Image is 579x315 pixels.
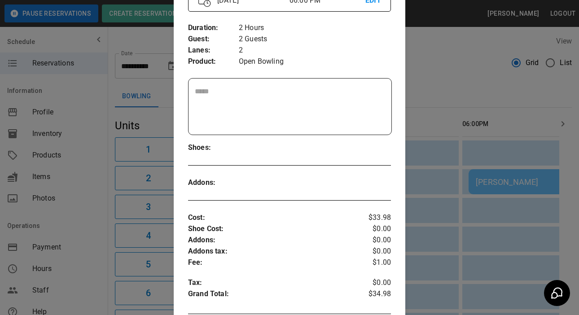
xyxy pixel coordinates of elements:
[188,223,357,235] p: Shoe Cost :
[188,56,239,67] p: Product :
[188,277,357,289] p: Tax :
[188,45,239,56] p: Lanes :
[239,56,391,67] p: Open Bowling
[188,257,357,268] p: Fee :
[188,142,239,153] p: Shoes :
[188,34,239,45] p: Guest :
[357,257,391,268] p: $1.00
[188,212,357,223] p: Cost :
[357,235,391,246] p: $0.00
[239,45,391,56] p: 2
[188,289,357,302] p: Grand Total :
[239,22,391,34] p: 2 Hours
[357,277,391,289] p: $0.00
[188,177,239,188] p: Addons :
[357,212,391,223] p: $33.98
[188,246,357,257] p: Addons tax :
[239,34,391,45] p: 2 Guests
[357,223,391,235] p: $0.00
[188,22,239,34] p: Duration :
[357,246,391,257] p: $0.00
[188,235,357,246] p: Addons :
[357,289,391,302] p: $34.98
